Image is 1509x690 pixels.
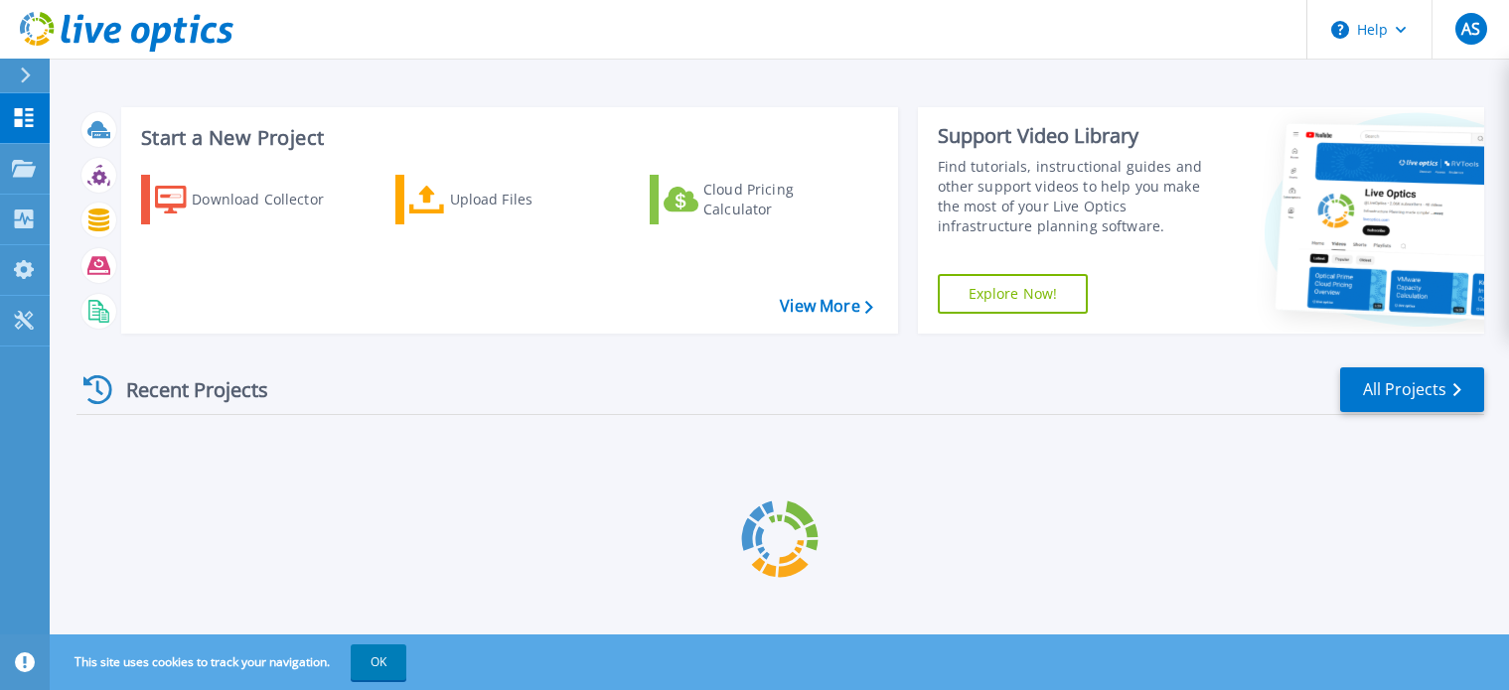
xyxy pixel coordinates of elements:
[55,644,406,680] span: This site uses cookies to track your navigation.
[780,297,872,316] a: View More
[650,175,871,224] a: Cloud Pricing Calculator
[351,644,406,680] button: OK
[1340,367,1484,412] a: All Projects
[703,180,862,219] div: Cloud Pricing Calculator
[141,127,872,149] h3: Start a New Project
[938,274,1089,314] a: Explore Now!
[76,365,295,414] div: Recent Projects
[141,175,363,224] a: Download Collector
[1461,21,1480,37] span: AS
[938,123,1222,149] div: Support Video Library
[938,157,1222,236] div: Find tutorials, instructional guides and other support videos to help you make the most of your L...
[192,180,351,219] div: Download Collector
[395,175,617,224] a: Upload Files
[450,180,609,219] div: Upload Files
